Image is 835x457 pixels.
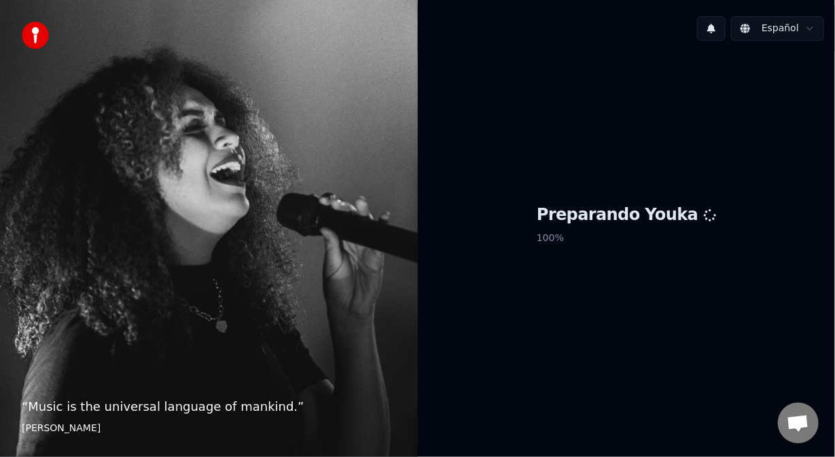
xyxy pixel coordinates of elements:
h1: Preparando Youka [537,204,716,226]
p: “ Music is the universal language of mankind. ” [22,397,396,416]
footer: [PERSON_NAME] [22,422,396,435]
div: Chat abierto [778,403,819,443]
p: 100 % [537,226,716,251]
img: youka [22,22,49,49]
